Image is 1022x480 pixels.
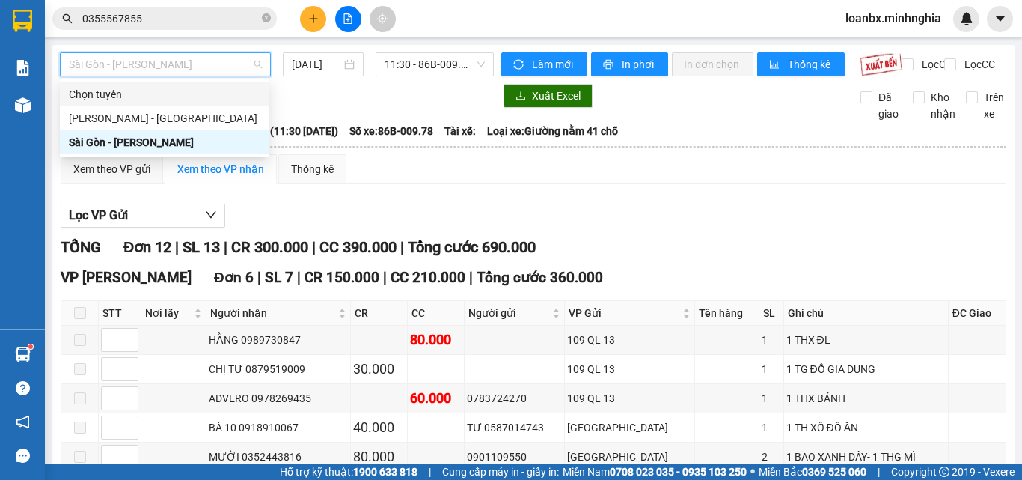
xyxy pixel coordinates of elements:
span: Cung cấp máy in - giấy in: [442,464,559,480]
th: CC [408,301,465,326]
div: Sài Gòn - Phan Rí [60,130,269,154]
span: | [257,269,261,286]
td: 109 QL 13 [565,326,695,355]
div: 1 [762,390,781,407]
div: [PERSON_NAME] - [GEOGRAPHIC_DATA] [69,110,260,127]
td: Sài Gòn [565,413,695,443]
span: file-add [343,13,353,24]
span: | [429,464,431,480]
sup: 1 [28,344,33,349]
span: Đã giao [872,89,905,122]
span: SL 13 [183,238,220,256]
span: | [175,238,179,256]
div: 109 QL 13 [567,390,692,407]
th: SL [759,301,784,326]
span: download [515,91,526,103]
span: down [205,209,217,221]
span: CR 150.000 [305,269,379,286]
button: printerIn phơi [591,52,668,76]
div: Xem theo VP gửi [73,161,150,177]
span: question-circle [16,381,30,395]
span: printer [603,59,616,71]
span: | [469,269,473,286]
strong: 0369 525 060 [802,466,866,478]
span: Hỗ trợ kỹ thuật: [280,464,417,480]
img: icon-new-feature [960,12,973,25]
th: CR [351,301,408,326]
span: plus [308,13,319,24]
div: 109 QL 13 [567,361,692,377]
th: ĐC Giao [949,301,1006,326]
div: TƯ 0587014743 [467,419,563,436]
span: Số xe: 86B-009.78 [349,123,433,139]
img: warehouse-icon [15,347,31,362]
span: Tổng cước 690.000 [408,238,536,256]
button: file-add [335,6,361,32]
div: 40.000 [353,417,405,438]
div: [GEOGRAPHIC_DATA] [567,419,692,436]
span: CC 210.000 [391,269,465,286]
span: SL 7 [265,269,293,286]
span: VP Gửi [569,305,679,321]
div: Sài Gòn - [PERSON_NAME] [69,134,260,151]
span: search [62,13,73,24]
img: 9k= [860,52,902,76]
span: caret-down [994,12,1007,25]
span: close-circle [262,13,271,22]
div: HẰNG 0989730847 [209,332,348,348]
span: CC 390.000 [319,238,397,256]
span: | [400,238,404,256]
input: Tìm tên, số ĐT hoặc mã đơn [82,10,259,27]
span: copyright [939,467,949,477]
th: STT [99,301,141,326]
div: CHỊ TƯ 0879519009 [209,361,348,377]
div: MƯỜI 0352443816 [209,449,348,465]
div: 2 [762,449,781,465]
td: Sài Gòn [565,443,695,472]
div: 1 THX BÁNH [786,390,946,407]
button: caret-down [987,6,1013,32]
span: In phơi [622,56,656,73]
div: 1 TH XỐ ĐỒ ĂN [786,419,946,436]
div: 80.000 [410,329,462,350]
span: sync [513,59,526,71]
span: 11:30 - 86B-009.78 [385,53,485,76]
span: Tài xế: [444,123,476,139]
img: logo-vxr [13,10,32,32]
span: notification [16,415,30,429]
span: Lọc CC [958,56,997,73]
span: close-circle [262,12,271,26]
button: In đơn chọn [672,52,753,76]
div: [GEOGRAPHIC_DATA] [567,449,692,465]
span: aim [377,13,388,24]
button: plus [300,6,326,32]
img: solution-icon [15,60,31,76]
span: TỔNG [61,238,101,256]
span: Miền Nam [563,464,747,480]
span: Sài Gòn - Phan Rí [69,53,262,76]
div: Phan Rí - Sài Gòn [60,106,269,130]
span: Xuất Excel [532,88,581,104]
div: Thống kê [291,161,334,177]
div: 1 THX ĐL [786,332,946,348]
div: 0901109550 [467,449,563,465]
span: Thống kê [788,56,833,73]
span: Miền Bắc [759,464,866,480]
span: ⚪️ [750,469,755,475]
td: 109 QL 13 [565,355,695,384]
strong: 1900 633 818 [353,466,417,478]
th: Tên hàng [695,301,759,326]
span: Lọc CR [916,56,955,73]
div: 109 QL 13 [567,332,692,348]
span: Làm mới [532,56,575,73]
button: downloadXuất Excel [504,84,593,108]
div: Chọn tuyến [60,82,269,106]
span: loanbx.minhnghia [833,9,953,28]
div: ADVERO 0978269435 [209,390,348,407]
span: | [224,238,227,256]
td: 109 QL 13 [565,384,695,413]
span: Đơn 6 [214,269,254,286]
div: 1 [762,361,781,377]
div: 1 [762,419,781,436]
input: 14/09/2025 [292,56,341,73]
